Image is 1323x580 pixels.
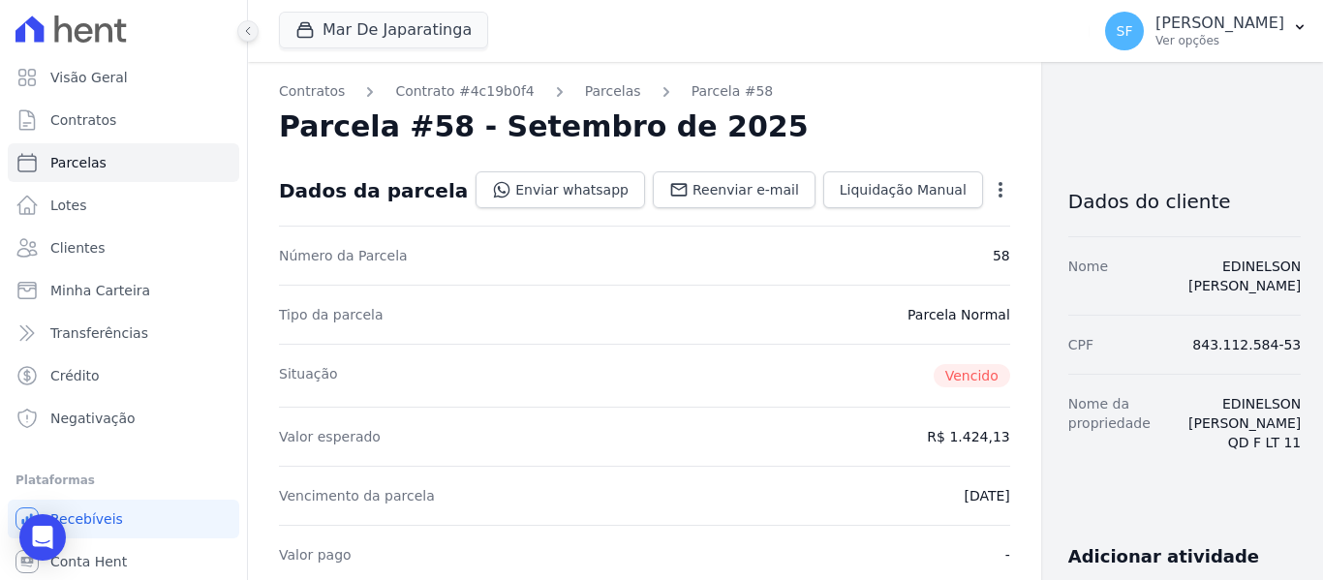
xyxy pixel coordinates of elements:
dt: Situação [279,364,338,387]
a: Contratos [279,81,345,102]
dt: Tipo da parcela [279,305,384,324]
dd: [DATE] [964,486,1009,505]
a: Recebíveis [8,500,239,538]
a: Reenviar e-mail [653,171,815,208]
dt: Valor pago [279,545,352,565]
dt: Nome da propriedade [1068,394,1151,452]
span: Recebíveis [50,509,123,529]
dt: Número da Parcela [279,246,408,265]
a: Clientes [8,229,239,267]
dt: Vencimento da parcela [279,486,435,505]
a: Crédito [8,356,239,395]
span: Negativação [50,409,136,428]
a: Parcela #58 [692,81,774,102]
h3: Adicionar atividade [1068,545,1259,568]
dt: Nome [1068,257,1108,295]
p: [PERSON_NAME] [1155,14,1284,33]
dt: CPF [1068,335,1093,354]
p: Ver opções [1155,33,1284,48]
span: Liquidação Manual [840,180,967,199]
a: Parcelas [585,81,641,102]
div: Dados da parcela [279,179,468,202]
div: Plataformas [15,469,231,492]
button: Mar De Japaratinga [279,12,488,48]
h2: Parcela #58 - Setembro de 2025 [279,109,809,144]
a: Enviar whatsapp [476,171,645,208]
dd: 58 [993,246,1010,265]
a: Transferências [8,314,239,352]
span: Minha Carteira [50,281,150,300]
span: Transferências [50,323,148,343]
span: Visão Geral [50,68,128,87]
a: Liquidação Manual [823,171,983,208]
a: Lotes [8,186,239,225]
dd: 843.112.584-53 [1192,335,1301,354]
span: Clientes [50,238,105,258]
span: Conta Hent [50,552,127,571]
dd: - [1005,545,1010,565]
dd: EDINELSON [PERSON_NAME] QD F LT 11 [1166,394,1301,452]
dd: R$ 1.424,13 [927,427,1009,446]
a: Visão Geral [8,58,239,97]
span: Reenviar e-mail [692,180,799,199]
button: SF [PERSON_NAME] Ver opções [1090,4,1323,58]
div: Open Intercom Messenger [19,514,66,561]
dd: Parcela Normal [908,305,1010,324]
a: Minha Carteira [8,271,239,310]
a: Negativação [8,399,239,438]
span: Parcelas [50,153,107,172]
a: Contratos [8,101,239,139]
span: Lotes [50,196,87,215]
span: Vencido [934,364,1010,387]
h3: Dados do cliente [1068,190,1302,213]
span: Crédito [50,366,100,385]
span: SF [1117,24,1133,38]
span: Contratos [50,110,116,130]
dt: Valor esperado [279,427,381,446]
a: Contrato #4c19b0f4 [395,81,534,102]
nav: Breadcrumb [279,81,1010,102]
a: Parcelas [8,143,239,182]
a: EDINELSON [PERSON_NAME] [1188,259,1301,293]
